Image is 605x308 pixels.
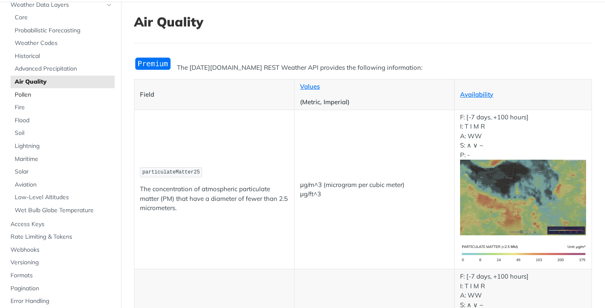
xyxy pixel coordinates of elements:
[11,140,115,153] a: Lightning
[11,191,115,204] a: Low-Level Altitudes
[11,37,115,50] a: Weather Codes
[15,13,113,22] span: Core
[15,129,113,137] span: Soil
[11,166,115,178] a: Solar
[300,180,449,199] p: μg/m^3 (microgram per cubic meter) μg/ft^3
[6,269,115,282] a: Formats
[15,116,113,125] span: Flood
[15,91,113,99] span: Pollen
[106,2,113,8] button: Hide subpages for Weather Data Layers
[300,82,320,90] a: Values
[15,103,113,112] span: Fire
[6,282,115,295] a: Pagination
[11,76,115,88] a: Air Quality
[6,244,115,256] a: Webhooks
[15,78,113,86] span: Air Quality
[6,295,115,308] a: Error Handling
[11,63,115,75] a: Advanced Precipitation
[11,271,113,280] span: Formats
[11,1,104,9] span: Weather Data Layers
[6,218,115,231] a: Access Keys
[11,89,115,101] a: Pollen
[11,24,115,37] a: Probabilistic Forecasting
[15,39,113,47] span: Weather Codes
[11,246,113,254] span: Webhooks
[6,256,115,269] a: Versioning
[11,50,115,63] a: Historical
[300,97,449,107] p: (Metric, Imperial)
[11,101,115,114] a: Fire
[15,193,113,202] span: Low-Level Altitudes
[460,193,586,201] span: Expand image
[140,184,289,213] p: The concentration of atmospheric particulate matter (PM) that have a diameter of fewer than 2.5 m...
[11,258,113,267] span: Versioning
[11,179,115,191] a: Aviation
[134,14,592,29] h1: Air Quality
[11,233,113,241] span: Rate Limiting & Tokens
[460,90,493,98] a: Availability
[11,11,115,24] a: Core
[15,52,113,61] span: Historical
[11,153,115,166] a: Maritime
[15,206,113,215] span: Wet Bulb Globe Temperature
[15,26,113,35] span: Probabilistic Forecasting
[11,220,113,229] span: Access Keys
[11,114,115,127] a: Flood
[15,65,113,73] span: Advanced Precipitation
[15,155,113,163] span: Maritime
[142,169,200,175] span: particulateMatter25
[11,127,115,140] a: Soil
[15,142,113,150] span: Lightning
[15,168,113,176] span: Solar
[460,113,586,235] p: F: [-7 days, +100 hours] I: T I M R A: WW S: ∧ ∨ ~ P: -
[11,297,113,305] span: Error Handling
[140,90,289,100] p: Field
[460,160,586,235] img: pm25
[460,242,586,266] img: pm25
[6,231,115,243] a: Rate Limiting & Tokens
[15,181,113,189] span: Aviation
[11,284,113,293] span: Pagination
[134,63,592,73] p: The [DATE][DOMAIN_NAME] REST Weather API provides the following information:
[460,250,586,258] span: Expand image
[11,204,115,217] a: Wet Bulb Globe Temperature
